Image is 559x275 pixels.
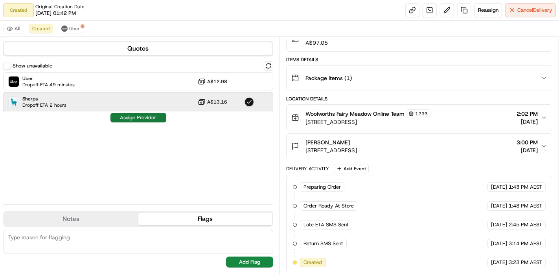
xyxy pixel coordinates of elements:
[305,110,405,118] span: Woolworths Fairy Meadow Online Team
[491,221,507,228] span: [DATE]
[286,166,329,172] div: Delivery Activity
[517,146,538,154] span: [DATE]
[32,25,50,32] span: Created
[287,105,552,131] button: Woolworths Fairy Meadow Online Team1293[STREET_ADDRESS]2:02 PM[DATE]
[415,111,428,117] span: 1293
[491,259,507,266] span: [DATE]
[303,184,341,191] span: Preparing Order
[9,97,19,107] img: Sherpa
[303,240,343,247] span: Return SMS Sent
[207,78,227,85] span: A$12.98
[509,259,542,266] span: 3:23 PM AEST
[517,110,538,118] span: 2:02 PM
[509,221,542,228] span: 2:45 PM AEST
[22,75,75,82] span: Uber
[69,25,80,32] span: Uber
[22,96,66,102] span: Sherpa
[226,257,273,268] button: Add Flag
[286,56,552,63] div: Items Details
[305,39,340,47] span: A$97.05
[110,113,166,122] button: Assign Provider
[305,118,430,126] span: [STREET_ADDRESS]
[491,202,507,209] span: [DATE]
[491,184,507,191] span: [DATE]
[207,99,227,105] span: A$13.16
[303,202,354,209] span: Order Ready At Store
[509,202,542,209] span: 1:48 PM AEST
[35,4,85,10] span: Original Creation Date
[517,138,538,146] span: 3:00 PM
[198,98,227,106] button: A$13.16
[287,134,552,159] button: [PERSON_NAME][STREET_ADDRESS]3:00 PM[DATE]
[138,213,273,225] button: Flags
[474,3,502,17] button: Reassign
[478,7,498,14] span: Reassign
[286,96,552,102] div: Location Details
[13,62,52,69] label: Show unavailable
[509,240,542,247] span: 3:14 PM AEST
[3,24,24,33] button: All
[4,213,138,225] button: Notes
[303,221,349,228] span: Late ETA SMS Sent
[58,24,83,33] button: Uber
[22,102,66,108] span: Dropoff ETA 2 hours
[505,3,556,17] button: CancelDelivery
[35,10,76,17] span: [DATE] 01:42 PM
[305,74,352,82] span: Package Items ( 1 )
[198,78,227,86] button: A$12.98
[491,240,507,247] span: [DATE]
[305,146,357,154] span: [STREET_ADDRESS]
[517,118,538,126] span: [DATE]
[287,66,552,91] button: Package Items (1)
[61,25,68,32] img: uber-new-logo.jpeg
[4,42,272,55] button: Quotes
[9,76,19,87] img: Uber
[22,82,75,88] span: Dropoff ETA 49 minutes
[517,7,552,14] span: Cancel Delivery
[29,24,53,33] button: Created
[303,259,322,266] span: Created
[305,138,350,146] span: [PERSON_NAME]
[509,184,542,191] span: 1:43 PM AEST
[334,164,369,173] button: Add Event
